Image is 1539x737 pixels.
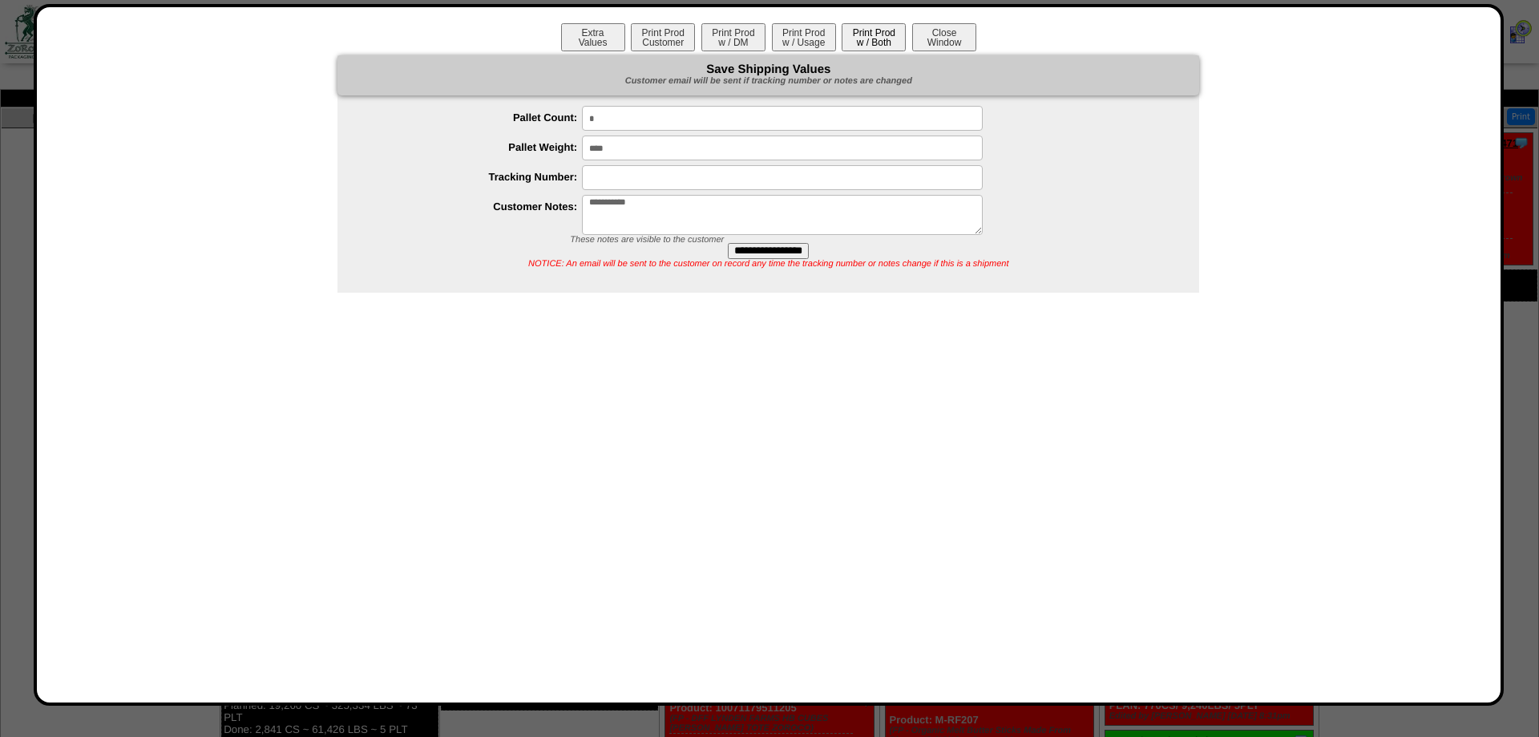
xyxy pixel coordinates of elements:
button: CloseWindow [912,23,976,51]
a: CloseWindow [911,36,978,48]
span: These notes are visible to the customer [570,235,724,245]
button: ExtraValues [561,23,625,51]
label: Pallet Weight: [370,141,582,153]
span: NOTICE: An email will be sent to the customer on record any time the tracking number or notes cha... [528,259,1008,269]
div: Save Shipping Values [337,55,1199,95]
button: Print Prodw / Usage [772,23,836,51]
button: Print ProdCustomer [631,23,695,51]
div: Customer email will be sent if tracking number or notes are changed [337,75,1199,87]
label: Pallet Count: [370,111,582,124]
label: Customer Notes: [370,200,582,213]
button: Print Prodw / DM [701,23,765,51]
button: Print Prodw / Both [842,23,906,51]
label: Tracking Number: [370,171,582,183]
